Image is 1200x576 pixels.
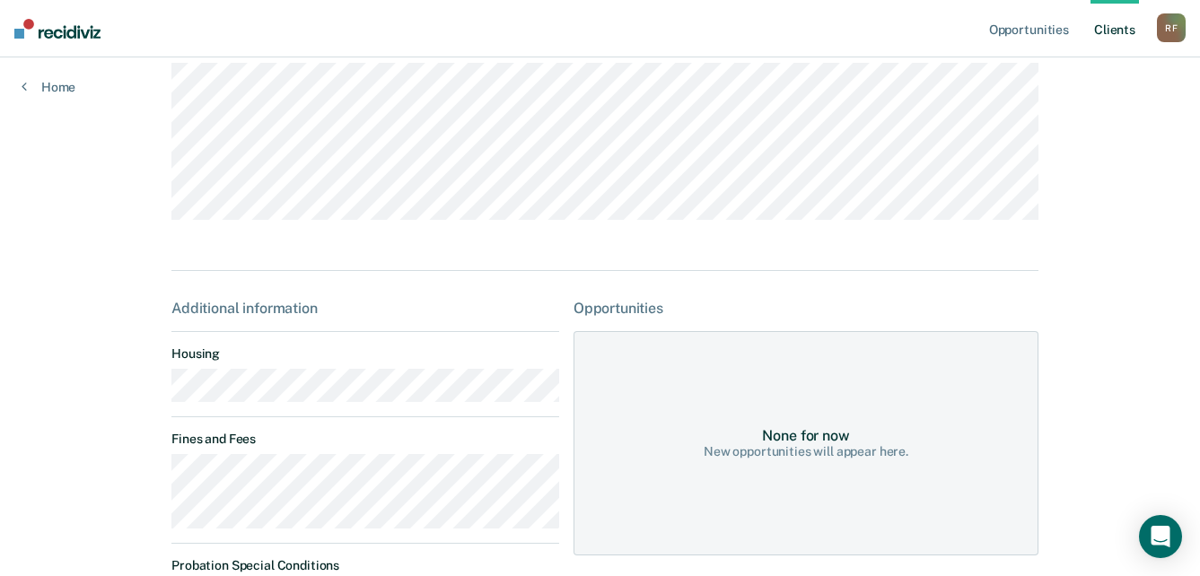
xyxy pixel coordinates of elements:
a: Home [22,79,75,95]
dt: Housing [171,346,559,362]
div: None for now [762,427,849,444]
dt: Probation Special Conditions [171,558,559,573]
dt: Fines and Fees [171,432,559,447]
img: Recidiviz [14,19,101,39]
button: RF [1157,13,1186,42]
div: Opportunities [574,300,1038,317]
div: Open Intercom Messenger [1139,515,1182,558]
div: R F [1157,13,1186,42]
div: Additional information [171,300,559,317]
div: New opportunities will appear here. [704,444,908,459]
